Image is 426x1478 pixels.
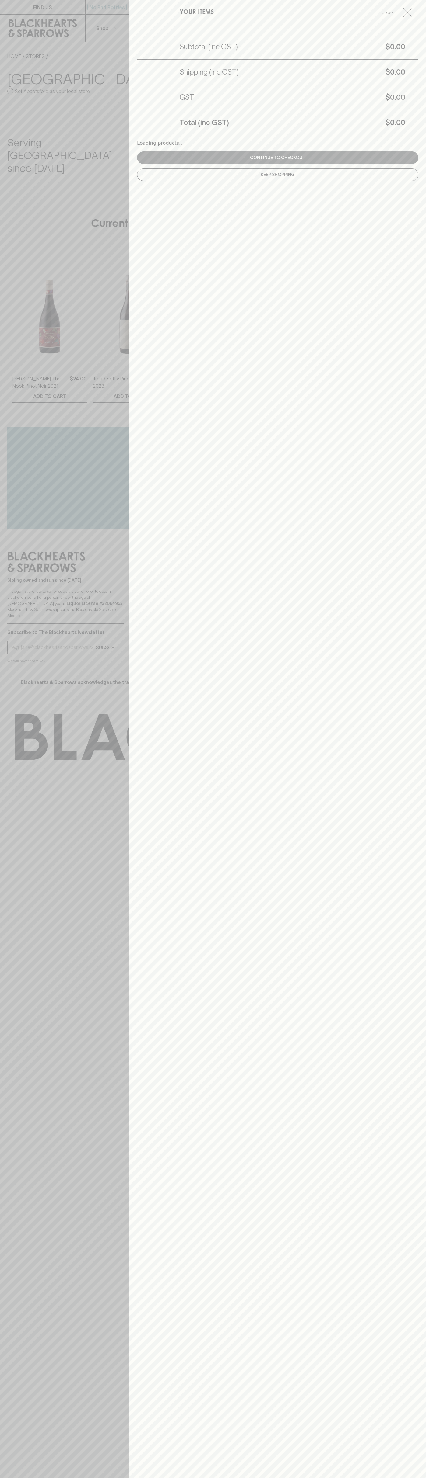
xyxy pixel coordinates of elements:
[180,118,229,127] h5: Total (inc GST)
[375,8,417,17] button: Close
[375,9,400,16] span: Close
[229,118,405,127] h5: $0.00
[238,42,405,52] h5: $0.00
[194,92,405,102] h5: $0.00
[137,140,418,147] div: Loading products...
[180,92,194,102] h5: GST
[180,8,214,17] h6: YOUR ITEMS
[137,168,418,181] button: Keep Shopping
[239,67,405,77] h5: $0.00
[180,42,238,52] h5: Subtotal (inc GST)
[180,67,239,77] h5: Shipping (inc GST)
